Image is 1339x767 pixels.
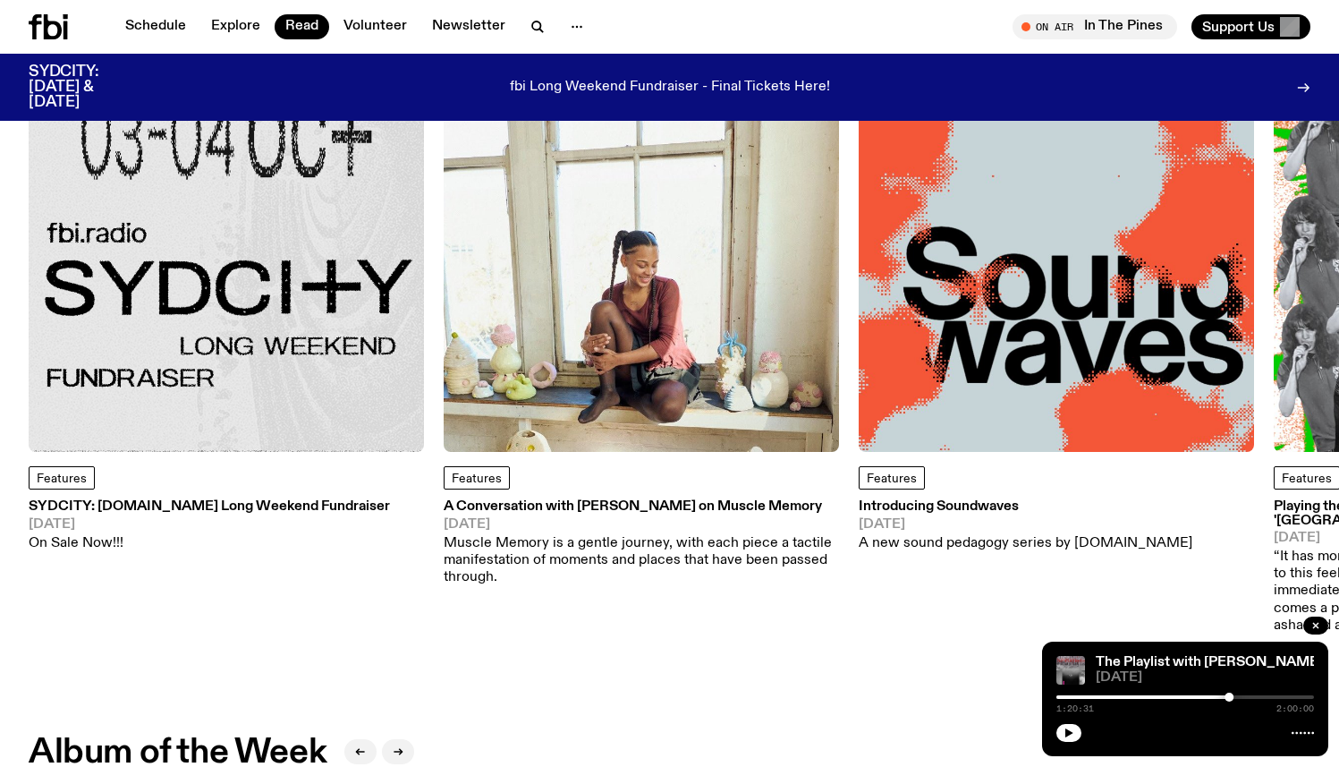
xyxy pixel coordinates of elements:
a: Features [859,466,925,490]
img: Black text on gray background. Reading top to bottom: 03-04 OCT. fbi.radio SYDCITY LONG WEEKEND F... [29,56,424,452]
span: [DATE] [444,518,839,532]
h3: SYDCITY: [DOMAIN_NAME] Long Weekend Fundraiser [29,500,390,514]
p: A new sound pedagogy series by [DOMAIN_NAME] [859,535,1192,552]
a: Features [29,466,95,490]
span: Features [37,473,87,485]
a: Features [444,466,510,490]
span: Features [452,473,502,485]
span: [DATE] [29,518,390,532]
span: [DATE] [1096,671,1314,685]
p: fbi Long Weekend Fundraiser - Final Tickets Here! [510,80,830,96]
a: Read [275,14,329,39]
span: 1:20:31 [1056,704,1094,713]
h3: A Conversation with [PERSON_NAME] on Muscle Memory [444,500,839,514]
img: The text Sound waves, with one word stacked upon another, in black text on a bluish-gray backgrou... [859,56,1254,452]
p: On Sale Now!!! [29,535,390,552]
a: Newsletter [421,14,516,39]
a: SYDCITY: [DOMAIN_NAME] Long Weekend Fundraiser[DATE]On Sale Now!!! [29,500,390,552]
a: A Conversation with [PERSON_NAME] on Muscle Memory[DATE]Muscle Memory is a gentle journey, with e... [444,500,839,586]
span: Support Us [1202,19,1275,35]
a: Explore [200,14,271,39]
a: Introducing Soundwaves[DATE]A new sound pedagogy series by [DOMAIN_NAME] [859,500,1192,552]
span: [DATE] [859,518,1192,532]
a: Schedule [114,14,197,39]
button: On AirIn The Pines [1013,14,1177,39]
span: Features [1282,473,1332,485]
h3: SYDCITY: [DATE] & [DATE] [29,64,143,110]
span: Features [867,473,917,485]
p: Muscle Memory is a gentle journey, with each piece a tactile manifestation of moments and places ... [444,535,839,587]
span: 2:00:00 [1276,704,1314,713]
a: Volunteer [333,14,418,39]
button: Support Us [1191,14,1310,39]
h3: Introducing Soundwaves [859,500,1192,514]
